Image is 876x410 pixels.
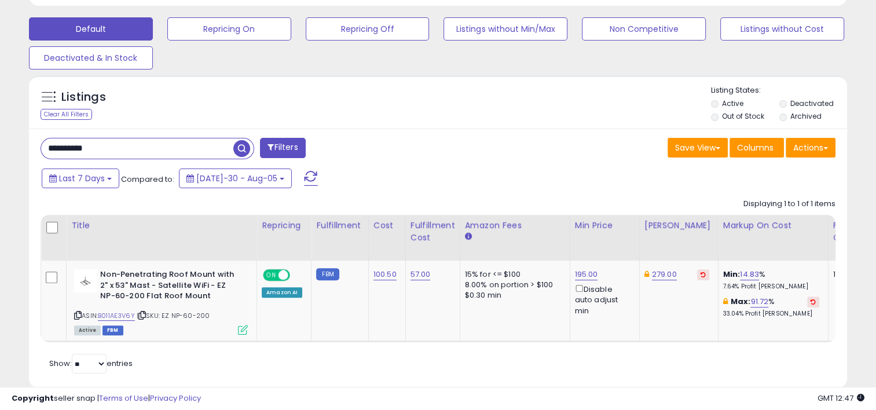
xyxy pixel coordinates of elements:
div: 15% for <= $100 [465,269,561,280]
div: $0.30 min [465,290,561,301]
div: seller snap | | [12,393,201,404]
label: Out of Stock [722,111,764,121]
a: 195.00 [575,269,598,280]
div: Displaying 1 to 1 of 1 items [743,199,835,210]
div: Markup on Cost [723,219,823,232]
div: 1 [833,269,869,280]
button: Save View [668,138,728,158]
b: Min: [723,269,741,280]
p: Listing States: [711,85,847,96]
span: FBM [102,325,123,335]
div: 8.00% on portion > $100 [465,280,561,290]
a: 279.00 [652,269,677,280]
th: The percentage added to the cost of goods (COGS) that forms the calculator for Min & Max prices. [718,215,828,261]
button: Repricing On [167,17,291,41]
div: Disable auto adjust min [575,283,631,316]
small: FBM [316,268,339,280]
div: ASIN: [74,269,248,334]
strong: Copyright [12,393,54,404]
span: All listings currently available for purchase on Amazon [74,325,101,335]
button: Default [29,17,153,41]
a: 57.00 [410,269,431,280]
button: Listings without Min/Max [444,17,567,41]
button: Non Competitive [582,17,706,41]
button: Actions [786,138,835,158]
label: Active [722,98,743,108]
div: Clear All Filters [41,109,92,120]
span: [DATE]-30 - Aug-05 [196,173,277,184]
button: [DATE]-30 - Aug-05 [179,169,292,188]
div: Amazon Fees [465,219,565,232]
span: Show: entries [49,358,133,369]
div: Fulfillment Cost [410,219,455,244]
button: Repricing Off [306,17,430,41]
p: 7.64% Profit [PERSON_NAME] [723,283,819,291]
div: Title [71,219,252,232]
button: Filters [260,138,305,158]
label: Deactivated [790,98,834,108]
span: Compared to: [121,174,174,185]
div: % [723,296,819,318]
div: Fulfillable Quantity [833,219,873,244]
div: Cost [373,219,401,232]
span: 2025-08-13 12:47 GMT [818,393,864,404]
div: Fulfillment [316,219,363,232]
span: Columns [737,142,774,153]
button: Deactivated & In Stock [29,46,153,69]
a: B011AE3V6Y [98,311,135,321]
label: Archived [790,111,822,121]
button: Columns [730,138,784,158]
button: Listings without Cost [720,17,844,41]
div: Amazon AI [262,287,302,298]
div: Min Price [575,219,635,232]
b: Max: [731,296,751,307]
img: 31k6FDfjaBL._SL40_.jpg [74,269,97,292]
span: | SKU: EZ NP-60-200 [137,311,210,320]
a: Privacy Policy [150,393,201,404]
b: Non-Penetrating Roof Mount with 2" x 53" Mast - Satellite WiFi - EZ NP-60-200 Flat Roof Mount [100,269,241,305]
div: [PERSON_NAME] [644,219,713,232]
span: Last 7 Days [59,173,105,184]
small: Amazon Fees. [465,232,472,242]
p: 33.04% Profit [PERSON_NAME] [723,310,819,318]
span: OFF [288,270,307,280]
div: Repricing [262,219,306,232]
div: % [723,269,819,291]
button: Last 7 Days [42,169,119,188]
h5: Listings [61,89,106,105]
a: 91.72 [750,296,768,307]
span: ON [264,270,278,280]
a: Terms of Use [99,393,148,404]
a: 14.83 [740,269,759,280]
a: 100.50 [373,269,397,280]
